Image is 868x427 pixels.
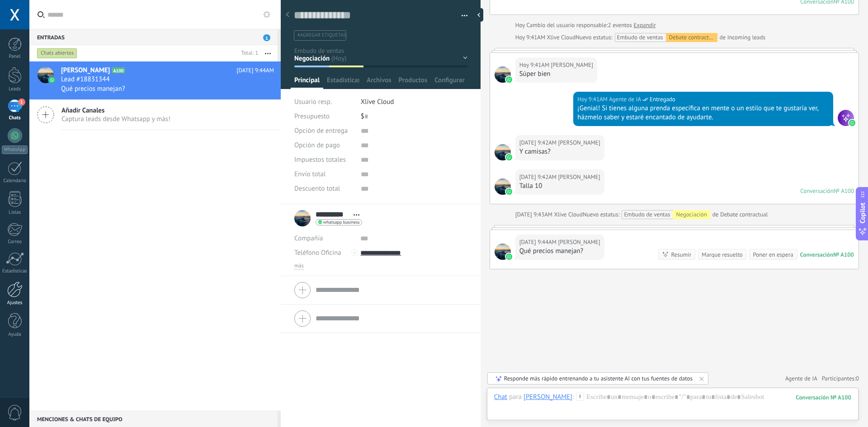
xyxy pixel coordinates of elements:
div: [DATE] 9:42AM [519,173,558,182]
span: Presupuesto [294,112,330,121]
span: Nuevo estatus: [576,33,612,42]
div: Conversación [800,251,833,258]
a: Expandir [634,21,656,30]
div: ¡Genial! Si tienes alguna prenda específica en mente o un estilo que te gustaría ver, házmelo sab... [577,104,829,122]
div: Conversación [800,187,834,195]
span: Agente de IA [785,374,817,383]
div: Total: 1 [238,49,258,58]
span: 1 [263,34,270,41]
div: Y camisas? [519,147,600,156]
span: Nuevo estatus: [583,210,619,219]
div: Chats abiertos [37,48,77,59]
span: Juan David [495,244,511,260]
span: Opción de pago [294,142,340,149]
span: Qué precios manejan? [61,84,125,93]
span: Impuestos totales [294,156,346,163]
div: de Debate contractual [583,210,768,219]
div: Responde más rápido entrenando a tu asistente AI con tus fuentes de datos [504,375,693,382]
img: waba.svg [506,154,512,160]
div: № A100 [834,187,854,195]
div: Estadísticas [2,268,28,274]
span: Juan David [551,61,593,70]
span: Xlive Cloud [554,211,583,218]
span: Xlive Cloud [547,33,576,41]
div: Presupuesto [294,109,354,124]
span: Añadir Canales [61,106,170,115]
span: Lead #18831344 [61,75,110,84]
span: Configurar [434,76,464,89]
div: Juan David [524,393,572,401]
div: Debate contractual [666,33,717,42]
div: № A100 [833,251,854,258]
div: $ [361,109,467,124]
span: #agregar etiquetas [297,32,346,38]
span: Juan David [495,66,511,83]
div: Correo [2,239,28,245]
span: Archivos [367,76,391,89]
span: 0 [856,375,859,382]
div: Poner en espera [753,250,793,259]
span: Captura leads desde Whatsapp y más! [61,115,170,123]
span: Teléfono Oficina [294,249,341,257]
img: icon [49,77,55,83]
span: Principal [294,76,320,89]
a: Participantes:0 [822,375,859,382]
div: Hoy 9:41AM [577,95,609,104]
span: Juan David [495,178,511,195]
div: WhatsApp [2,145,28,154]
div: Listas [2,210,28,216]
div: Impuestos totales [294,153,354,167]
div: Descuento total [294,182,354,196]
span: Juan David [558,138,600,147]
span: Estadísticas [327,76,359,89]
span: whatsapp business [323,220,359,225]
div: Hoy 9:41AM [515,33,547,42]
img: waba.svg [506,76,512,83]
div: Marque resuelto [702,250,742,259]
div: Leads [2,86,28,92]
div: Envío total [294,167,354,182]
div: 100 [796,394,851,401]
div: Entradas [29,29,278,45]
span: Juan David [495,144,511,160]
button: Más [258,45,278,61]
span: Envío total [294,171,325,178]
span: 1 [18,99,25,106]
span: Usuario resp. [294,98,332,106]
div: Resumir [671,250,691,259]
span: Xlive Cloud [361,98,394,106]
span: Entregado [650,95,675,104]
div: Opción de pago [294,138,354,153]
img: waba.svg [849,120,855,126]
div: [DATE] 9:42AM [519,138,558,147]
span: Opción de entrega [294,127,348,134]
span: Descuento total [294,185,340,192]
div: [DATE] 9:43AM [515,210,554,219]
div: Ocultar [474,8,483,22]
div: Menciones & Chats de equipo [29,411,278,427]
div: Qué precios manejan? [519,247,600,256]
div: Ajustes [2,300,28,306]
div: Cambio del usuario responsable: [515,21,656,30]
span: Copilot [858,202,867,223]
button: Teléfono Oficina [294,246,341,260]
span: Productos [399,76,428,89]
div: Talla 10 [519,182,600,191]
span: [DATE] 9:44AM [237,66,274,75]
span: A100 [112,67,125,73]
div: de Incoming leads [576,33,765,42]
div: Negociación [673,210,710,219]
a: avataricon[PERSON_NAME]A100[DATE] 9:44AMLead #18831344Qué precios manejan? [29,61,281,99]
span: para [509,393,522,402]
span: Juan David [558,238,600,247]
div: Calendario [2,178,28,184]
div: Hoy [515,21,527,30]
span: : [572,393,574,402]
img: waba.svg [506,188,512,195]
div: Panel [2,54,28,60]
span: Agente de IA [838,110,854,126]
div: Compañía [294,231,354,246]
div: Usuario resp. [294,95,354,109]
div: Ayuda [2,332,28,338]
div: Hoy 9:41AM [519,61,551,70]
